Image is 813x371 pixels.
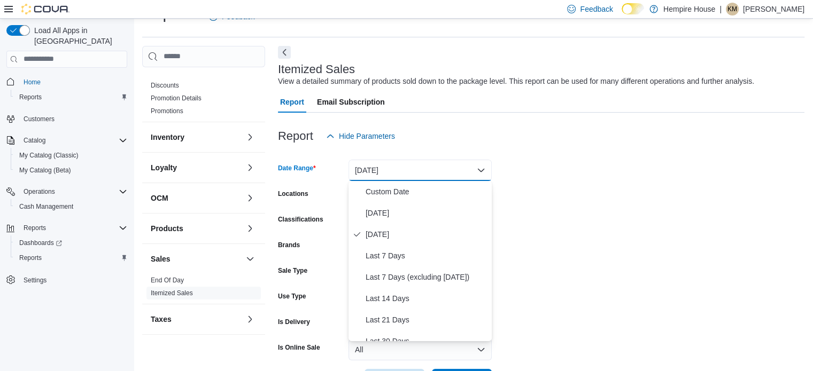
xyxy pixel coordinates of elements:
[151,254,171,264] h3: Sales
[278,76,754,87] div: View a detailed summary of products sold down to the package level. This report can be used for m...
[151,162,177,173] h3: Loyalty
[244,192,257,204] button: OCM
[19,134,127,147] span: Catalog
[278,318,310,326] label: Is Delivery
[322,125,399,147] button: Hide Parameters
[726,3,739,15] div: Katelyn MacBrien
[19,166,71,175] span: My Catalog (Beta)
[280,91,304,113] span: Report
[278,190,308,198] label: Locations
[11,199,131,214] button: Cash Management
[15,200,78,213] a: Cash Management
[15,149,127,162] span: My Catalog (Classic)
[366,271,487,283] span: Last 7 Days (excluding [DATE])
[24,136,45,145] span: Catalog
[278,215,323,224] label: Classifications
[19,151,79,160] span: My Catalog (Classic)
[278,292,306,301] label: Use Type
[151,107,183,115] a: Promotions
[151,82,179,89] a: Discounts
[151,314,172,325] h3: Taxes
[19,134,50,147] button: Catalog
[278,46,291,59] button: Next
[727,3,737,15] span: KM
[2,184,131,199] button: Operations
[6,70,127,315] nav: Complex example
[244,252,257,265] button: Sales
[366,313,487,326] span: Last 21 Days
[15,164,75,177] a: My Catalog (Beta)
[19,239,62,247] span: Dashboards
[15,91,46,104] a: Reports
[244,161,257,174] button: Loyalty
[244,222,257,235] button: Products
[2,74,131,90] button: Home
[366,207,487,219] span: [DATE]
[278,164,316,172] label: Date Range
[19,113,59,125] a: Customers
[2,133,131,148] button: Catalog
[19,274,51,287] a: Settings
[151,132,242,143] button: Inventory
[349,160,492,181] button: [DATE]
[244,58,257,70] button: Discounts & Promotions
[11,250,131,265] button: Reports
[622,3,644,14] input: Dark Mode
[317,91,385,113] span: Email Subscription
[15,91,127,104] span: Reports
[19,222,127,234] span: Reports
[278,266,307,275] label: Sale Type
[278,241,300,249] label: Brands
[24,224,46,232] span: Reports
[19,75,127,89] span: Home
[278,130,313,143] h3: Report
[151,94,202,102] span: Promotion Details
[2,111,131,127] button: Customers
[15,164,127,177] span: My Catalog (Beta)
[15,251,127,264] span: Reports
[366,335,487,348] span: Last 30 Days
[622,14,622,15] span: Dark Mode
[349,181,492,341] div: Select listbox
[278,63,355,76] h3: Itemized Sales
[151,132,184,143] h3: Inventory
[743,3,804,15] p: [PERSON_NAME]
[151,94,202,102] a: Promotion Details
[19,76,45,89] a: Home
[142,79,265,122] div: Discounts & Promotions
[151,223,183,234] h3: Products
[151,254,242,264] button: Sales
[15,149,83,162] a: My Catalog (Classic)
[278,343,320,352] label: Is Online Sale
[24,187,55,196] span: Operations
[19,185,59,198] button: Operations
[366,292,487,305] span: Last 14 Days
[19,202,73,211] span: Cash Management
[24,276,47,285] span: Settings
[15,236,127,249] span: Dashboards
[244,131,257,144] button: Inventory
[19,112,127,125] span: Customers
[11,235,131,250] a: Dashboards
[15,200,127,213] span: Cash Management
[19,254,42,262] span: Reports
[11,163,131,178] button: My Catalog (Beta)
[11,148,131,163] button: My Catalog (Classic)
[339,131,395,141] span: Hide Parameters
[30,25,127,46] span: Load All Apps in [GEOGRAPHIC_DATA]
[719,3,722,15] p: |
[2,272,131,287] button: Settings
[19,185,127,198] span: Operations
[151,193,242,203] button: OCM
[349,339,492,360] button: All
[142,274,265,304] div: Sales
[366,228,487,241] span: [DATE]
[244,313,257,326] button: Taxes
[24,78,41,86] span: Home
[15,251,46,264] a: Reports
[151,289,193,297] a: Itemized Sales
[19,222,50,234] button: Reports
[151,289,193,297] span: Itemized Sales
[151,276,184,285] span: End Of Day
